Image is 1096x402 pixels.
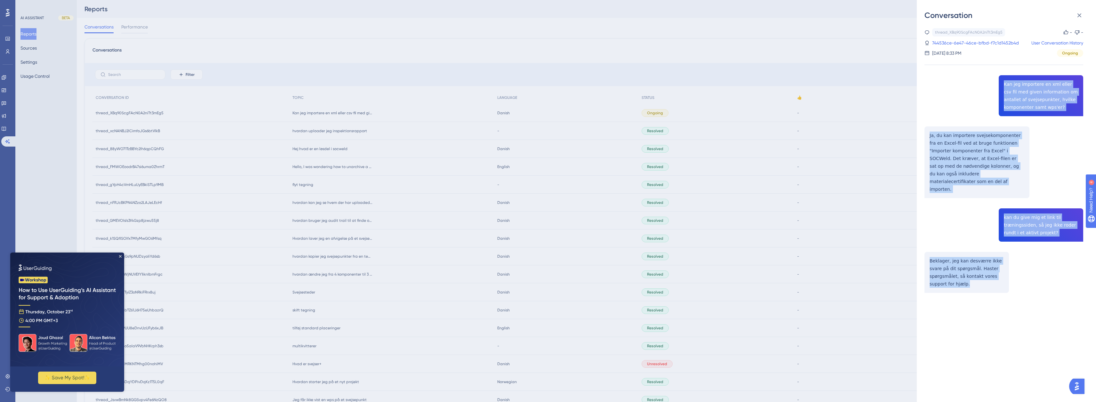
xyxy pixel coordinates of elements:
div: [DATE] 8:33 PM [932,49,961,57]
div: - [1070,28,1072,36]
a: User Conversation History [1031,39,1083,47]
div: Conversation [924,10,1088,20]
div: Close Preview [109,3,111,5]
span: Need Help? [15,2,40,9]
div: 4 [44,3,46,8]
span: Ongoing [1062,51,1078,56]
div: - [1081,28,1083,36]
button: ✨ Save My Spot!✨ [28,119,86,132]
iframe: UserGuiding AI Assistant Launcher [1069,377,1088,396]
div: thread_XBq90ScgFAcN0A2niTt3mEg5 [935,30,1002,35]
a: 744536ce-6e47-46ce-bfbd-f7c1d1452b4d [932,39,1019,47]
